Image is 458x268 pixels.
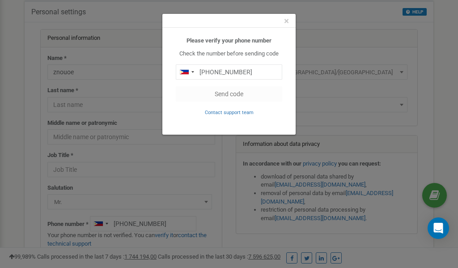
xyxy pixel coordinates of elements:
[176,64,282,80] input: 0905 123 4567
[176,65,197,79] div: Telephone country code
[176,86,282,102] button: Send code
[284,16,289,26] span: ×
[284,17,289,26] button: Close
[176,50,282,58] p: Check the number before sending code
[187,37,271,44] b: Please verify your phone number
[428,217,449,239] div: Open Intercom Messenger
[205,109,254,115] a: Contact support team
